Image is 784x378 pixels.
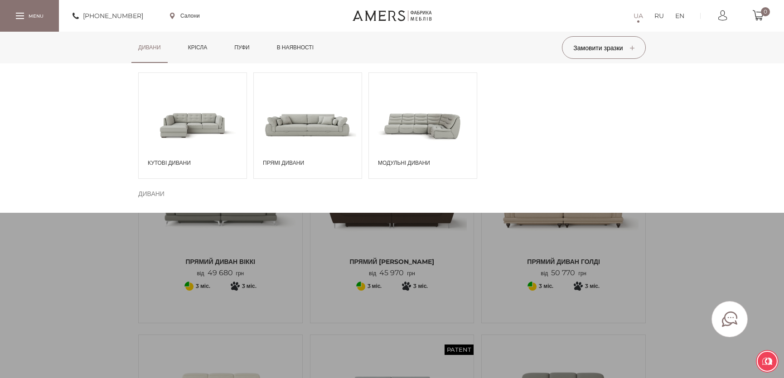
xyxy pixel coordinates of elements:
a: [PHONE_NUMBER] [73,10,143,21]
span: Замовити зразки [573,44,634,52]
a: Салони [170,12,200,20]
a: Крісла [181,32,214,63]
a: Пуфи [227,32,256,63]
a: в наявності [270,32,320,63]
a: EN [675,10,684,21]
span: Дивани [138,188,165,199]
a: Модульні дивани Модульні дивани [368,72,477,179]
span: Кутові дивани [148,159,242,167]
a: Прямі дивани Прямі дивани [253,72,362,179]
a: Дивани [131,32,168,63]
a: RU [654,10,664,21]
a: UA [634,10,643,21]
button: Замовити зразки [562,36,646,59]
a: Кутові дивани Кутові дивани [138,72,247,179]
span: 0 [761,7,770,16]
span: Прямі дивани [263,159,357,167]
span: Модульні дивани [378,159,472,167]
